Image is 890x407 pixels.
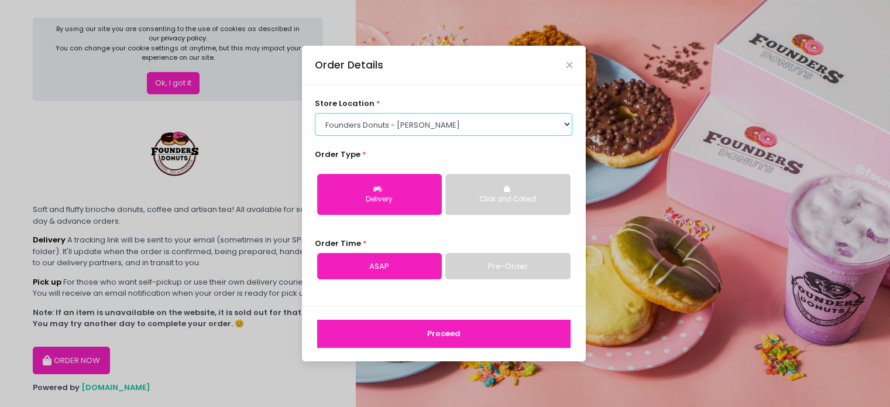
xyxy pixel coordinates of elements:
a: Pre-Order [445,253,570,280]
div: Delivery [325,194,434,205]
div: Click and Collect [453,194,562,205]
span: Order Type [315,149,360,160]
button: Proceed [317,320,571,348]
button: Click and Collect [445,174,570,215]
div: Order Details [315,57,383,73]
span: store location [315,98,374,109]
span: Order Time [315,238,361,249]
button: Close [566,62,572,68]
a: ASAP [317,253,442,280]
button: Delivery [317,174,442,215]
